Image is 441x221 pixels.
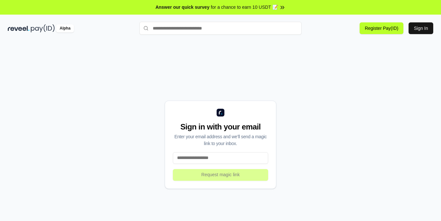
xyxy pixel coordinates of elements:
[360,22,403,34] button: Register Pay(ID)
[409,22,433,34] button: Sign In
[173,122,268,132] div: Sign in with your email
[173,133,268,147] div: Enter your email address and we’ll send a magic link to your inbox.
[56,24,74,32] div: Alpha
[217,109,224,117] img: logo_small
[155,4,209,11] span: Answer our quick survey
[211,4,278,11] span: for a chance to earn 10 USDT 📝
[31,24,55,32] img: pay_id
[8,24,30,32] img: reveel_dark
